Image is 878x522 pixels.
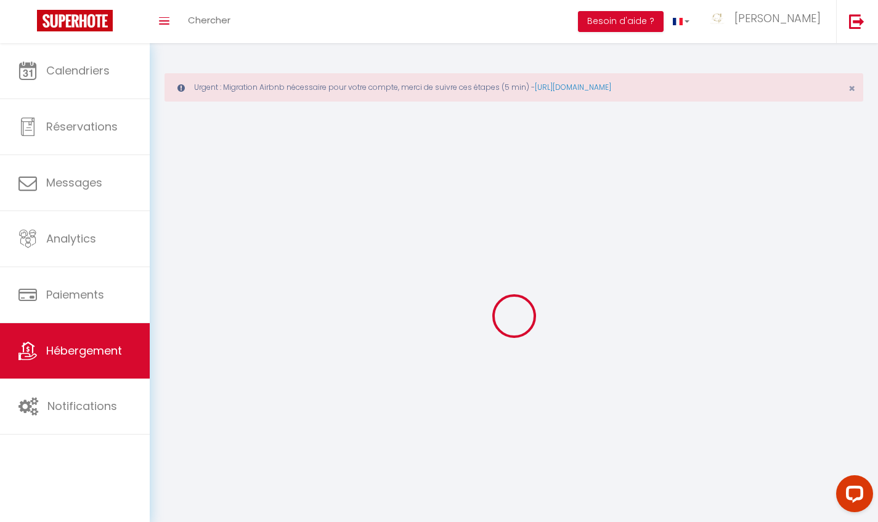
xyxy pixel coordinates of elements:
[849,14,864,29] img: logout
[535,82,611,92] a: [URL][DOMAIN_NAME]
[734,10,821,26] span: [PERSON_NAME]
[848,81,855,96] span: ×
[826,470,878,522] iframe: LiveChat chat widget
[46,63,110,78] span: Calendriers
[165,73,863,102] div: Urgent : Migration Airbnb nécessaire pour votre compte, merci de suivre ces étapes (5 min) -
[848,83,855,94] button: Close
[46,231,96,246] span: Analytics
[46,119,118,134] span: Réservations
[47,398,117,414] span: Notifications
[46,343,122,358] span: Hébergement
[578,11,664,32] button: Besoin d'aide ?
[188,14,230,26] span: Chercher
[46,175,102,190] span: Messages
[708,13,726,25] img: ...
[46,287,104,302] span: Paiements
[37,10,113,31] img: Super Booking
